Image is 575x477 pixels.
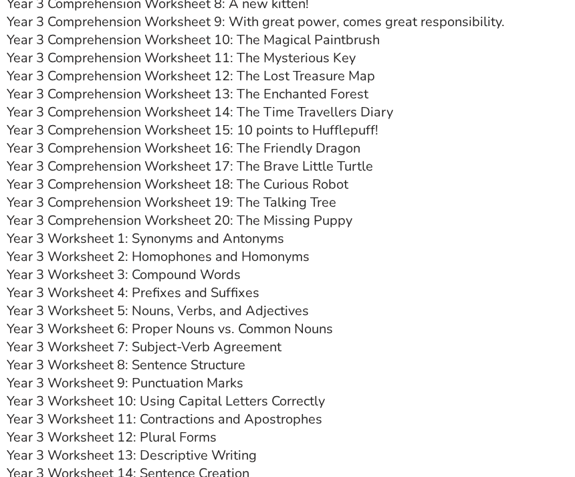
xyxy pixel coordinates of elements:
[7,248,310,266] a: Year 3 Worksheet 2: Homophones and Homonyms
[7,157,373,175] a: Year 3 Comprehension Worksheet 17: The Brave Little Turtle
[7,67,375,85] a: Year 3 Comprehension Worksheet 12: The Lost Treasure Map
[7,320,333,338] a: Year 3 Worksheet 6: Proper Nouns vs. Common Nouns
[7,356,245,374] a: Year 3 Worksheet 8: Sentence Structure
[7,374,243,392] a: Year 3 Worksheet 9: Punctuation Marks
[7,175,348,193] a: Year 3 Comprehension Worksheet 18: The Curious Robot
[7,302,309,320] a: Year 3 Worksheet 5: Nouns, Verbs, and Adjectives
[7,284,259,302] a: Year 3 Worksheet 4: Prefixes and Suffixes
[7,193,336,211] a: Year 3 Comprehension Worksheet 19: The Talking Tree
[7,410,322,428] a: Year 3 Worksheet 11: Contractions and Apostrophes
[7,103,393,121] a: Year 3 Comprehension Worksheet 14: The Time Travellers Diary
[346,326,575,477] iframe: Chat Widget
[7,266,241,284] a: Year 3 Worksheet 3: Compound Words
[7,31,380,49] a: Year 3 Comprehension Worksheet 10: The Magical Paintbrush
[7,85,368,103] a: Year 3 Comprehension Worksheet 13: The Enchanted Forest
[7,229,284,248] a: Year 3 Worksheet 1: Synonyms and Antonyms
[7,13,505,31] a: Year 3 Comprehension Worksheet 9: With great power, comes great responsibility.
[7,428,217,446] a: Year 3 Worksheet 12: Plural Forms
[7,211,352,229] a: Year 3 Comprehension Worksheet 20: The Missing Puppy
[7,49,356,67] a: Year 3 Comprehension Worksheet 11: The Mysterious Key
[7,392,325,410] a: Year 3 Worksheet 10: Using Capital Letters Correctly
[7,338,281,356] a: Year 3 Worksheet 7: Subject-Verb Agreement
[7,446,257,464] a: Year 3 Worksheet 13: Descriptive Writing
[7,139,360,157] a: Year 3 Comprehension Worksheet 16: The Friendly Dragon
[7,121,378,139] a: Year 3 Comprehension Worksheet 15: 10 points to Hufflepuff!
